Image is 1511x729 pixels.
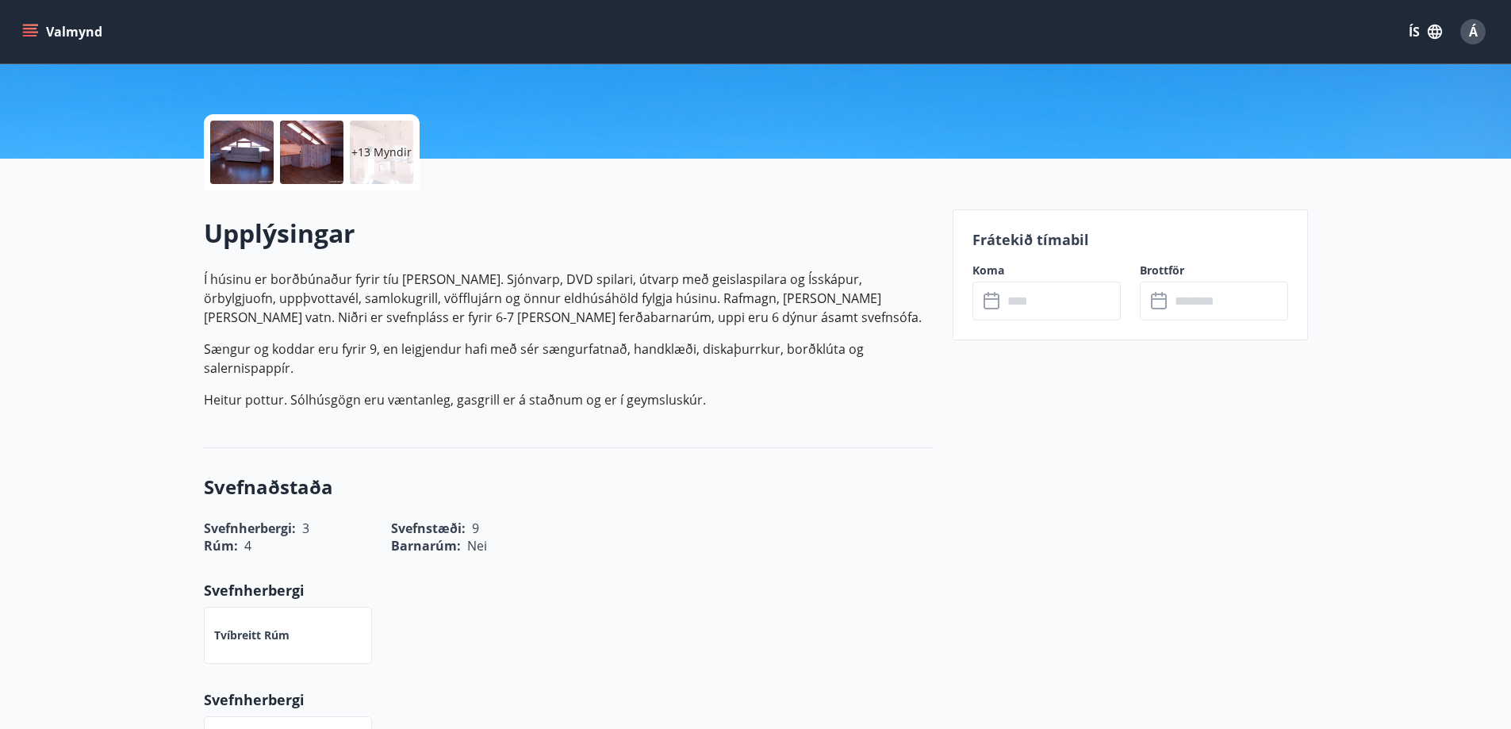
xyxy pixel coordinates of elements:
[1469,23,1478,40] span: Á
[204,216,934,251] h2: Upplýsingar
[204,580,934,600] p: Svefnherbergi
[204,689,934,710] p: Svefnherbergi
[19,17,109,46] button: menu
[351,144,412,160] p: +13 Myndir
[244,537,251,554] span: 4
[214,627,290,643] p: Tvíbreitt rúm
[1140,263,1288,278] label: Brottför
[204,537,238,554] span: Rúm :
[1400,17,1451,46] button: ÍS
[972,229,1288,250] p: Frátekið tímabil
[204,390,934,409] p: Heitur pottur. Sólhúsgögn eru væntanleg, gasgrill er á staðnum og er í geymsluskúr.
[972,263,1121,278] label: Koma
[467,537,487,554] span: Nei
[391,537,461,554] span: Barnarúm :
[204,340,934,378] p: Sængur og koddar eru fyrir 9, en leigjendur hafi með sér sængurfatnað, handklæði, diskaþurrkur, b...
[204,270,934,327] p: Í húsinu er borðbúnaður fyrir tíu [PERSON_NAME]. Sjónvarp, DVD spilari, útvarp með geislaspilara ...
[204,474,934,501] h3: Svefnaðstaða
[1454,13,1492,51] button: Á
